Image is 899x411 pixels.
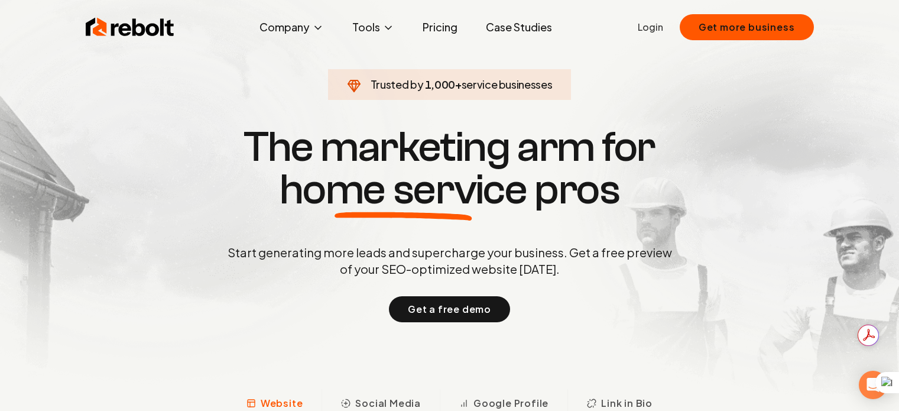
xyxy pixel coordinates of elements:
button: Company [250,15,333,39]
h1: The marketing arm for pros [166,126,734,211]
span: Link in Bio [601,396,653,410]
span: 1,000 [425,76,455,93]
span: + [455,77,462,91]
span: Social Media [355,396,421,410]
button: Get more business [680,14,814,40]
button: Get a free demo [389,296,510,322]
span: service businesses [462,77,553,91]
button: Tools [343,15,404,39]
a: Pricing [413,15,467,39]
p: Start generating more leads and supercharge your business. Get a free preview of your SEO-optimiz... [225,244,674,277]
span: Website [261,396,303,410]
a: Login [638,20,663,34]
span: home service [280,169,527,211]
span: Google Profile [473,396,549,410]
img: Rebolt Logo [86,15,174,39]
span: Trusted by [371,77,423,91]
a: Case Studies [476,15,562,39]
div: Open Intercom Messenger [859,371,887,399]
